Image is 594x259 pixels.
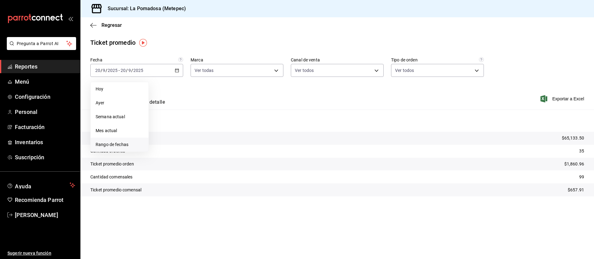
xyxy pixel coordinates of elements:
span: Personal [15,108,75,116]
input: ---- [107,68,118,73]
input: -- [102,68,105,73]
span: Pregunta a Parrot AI [17,40,67,47]
label: Fecha [90,58,183,62]
img: Tooltip marker [139,39,147,47]
p: Ticket promedio comensal [90,187,141,193]
input: -- [128,68,131,73]
span: - [118,68,120,73]
p: Resumen [90,117,584,124]
p: $65,133.50 [562,135,584,141]
span: Facturación [15,123,75,131]
button: Exportar a Excel [542,95,584,102]
span: Inventarios [15,138,75,146]
input: -- [120,68,126,73]
span: Ver todos [395,67,414,73]
label: Marca [191,58,283,62]
span: Reportes [15,62,75,71]
button: Regresar [90,22,122,28]
h3: Sucursal: La Pomadosa (Metepec) [103,5,186,12]
span: Ver todos [295,67,314,73]
input: -- [95,68,101,73]
input: ---- [133,68,144,73]
span: Semana actual [96,114,144,120]
span: Regresar [101,22,122,28]
button: Ver detalle [140,99,165,110]
span: Recomienda Parrot [15,196,75,204]
span: Ver todas [195,67,213,73]
span: [PERSON_NAME] [15,211,75,219]
span: Ayer [96,100,144,106]
span: Rango de fechas [96,141,144,148]
p: Ticket promedio orden [90,161,134,167]
p: $1,860.96 [564,161,584,167]
div: Ticket promedio [90,38,136,47]
span: Ayuda [15,182,67,189]
span: / [131,68,133,73]
p: Cantidad comensales [90,174,133,180]
button: Pregunta a Parrot AI [7,37,76,50]
span: Hoy [96,86,144,92]
label: Tipo de orden [391,58,484,62]
svg: Información delimitada a máximo 62 días. [178,57,183,62]
span: / [105,68,107,73]
span: Mes actual [96,127,144,134]
span: Sugerir nueva función [7,250,75,257]
svg: Todas las órdenes contabilizan 1 comensal a excepción de órdenes de mesa con comensales obligator... [479,57,484,62]
p: 35 [579,148,584,154]
span: / [101,68,102,73]
p: 99 [579,174,584,180]
label: Canal de venta [291,58,384,62]
span: Suscripción [15,153,75,161]
span: / [126,68,128,73]
a: Pregunta a Parrot AI [4,45,76,51]
p: $657.91 [568,187,584,193]
span: Menú [15,77,75,86]
span: Configuración [15,93,75,101]
button: open_drawer_menu [68,16,73,21]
